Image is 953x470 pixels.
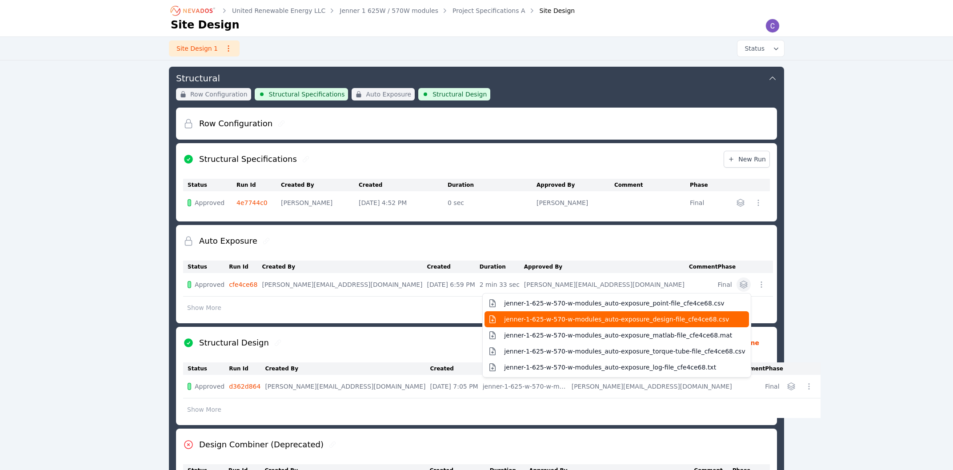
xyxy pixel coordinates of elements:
[485,343,749,359] button: jenner-1-625-w-570-w-modules_auto-exposure_torque-tube-file_cfe4ce68.csv
[504,331,732,340] span: jenner-1-625-w-570-w-modules_auto-exposure_matlab-file_cfe4ce68.mat
[504,315,729,324] span: jenner-1-625-w-570-w-modules_auto-exposure_design-file_cfe4ce68.csv
[485,295,749,311] button: jenner-1-625-w-570-w-modules_auto-exposure_point-file_cfe4ce68.csv
[485,311,749,327] button: jenner-1-625-w-570-w-modules_auto-exposure_design-file_cfe4ce68.csv
[504,347,745,356] span: jenner-1-625-w-570-w-modules_auto-exposure_torque-tube-file_cfe4ce68.csv
[504,363,716,372] span: jenner-1-625-w-570-w-modules_auto-exposure_log-file_cfe4ce68.txt
[504,299,724,308] span: jenner-1-625-w-570-w-modules_auto-exposure_point-file_cfe4ce68.csv
[485,359,749,375] button: jenner-1-625-w-570-w-modules_auto-exposure_log-file_cfe4ce68.txt
[485,327,749,343] button: jenner-1-625-w-570-w-modules_auto-exposure_matlab-file_cfe4ce68.mat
